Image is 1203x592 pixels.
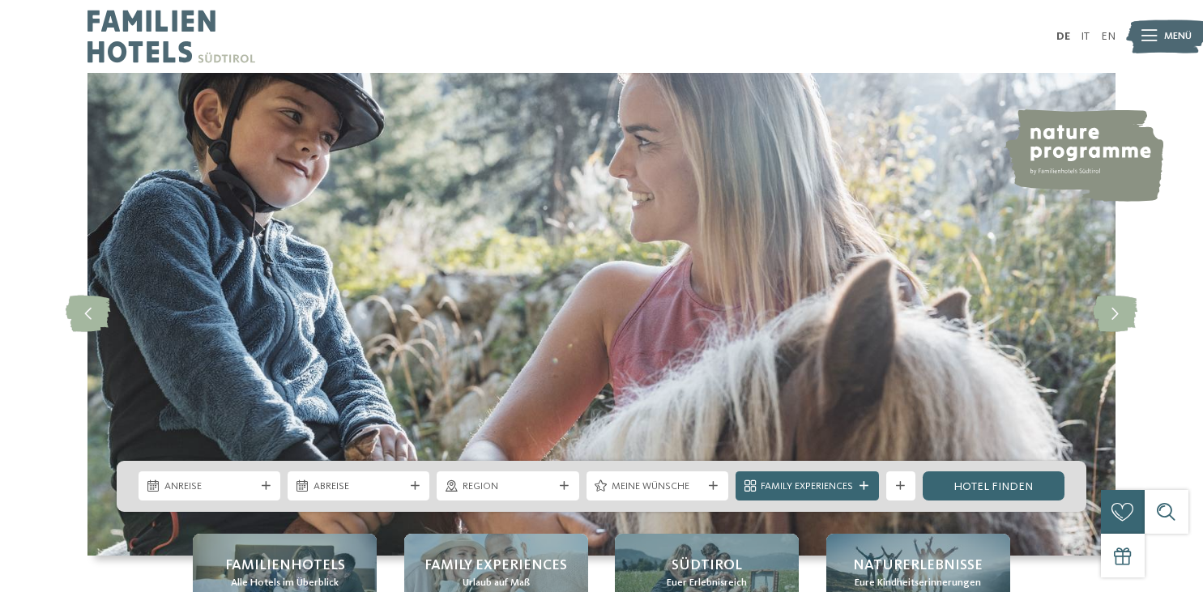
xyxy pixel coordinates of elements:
span: Naturerlebnisse [853,556,983,576]
span: Alle Hotels im Überblick [231,576,339,590]
a: EN [1101,31,1116,42]
a: DE [1056,31,1070,42]
a: Hotel finden [923,471,1064,500]
span: Region [463,479,553,494]
span: Anreise [164,479,255,494]
span: Family Experiences [761,479,853,494]
img: nature programme by Familienhotels Südtirol [1003,109,1163,202]
span: Family Experiences [424,556,567,576]
span: Abreise [314,479,404,494]
span: Familienhotels [225,556,345,576]
span: Urlaub auf Maß [463,576,530,590]
span: Eure Kindheitserinnerungen [855,576,981,590]
span: Euer Erlebnisreich [667,576,747,590]
span: Menü [1164,29,1192,44]
span: Südtirol [672,556,742,576]
img: Familienhotels Südtirol: The happy family places [87,73,1116,556]
a: IT [1081,31,1090,42]
span: Meine Wünsche [612,479,702,494]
